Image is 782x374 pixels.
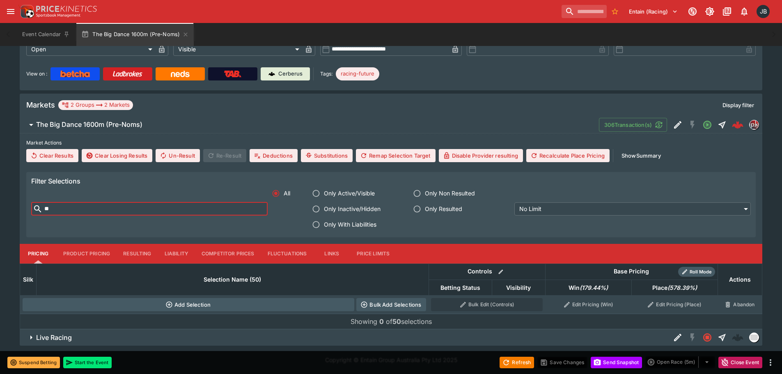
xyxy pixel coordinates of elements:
button: Suspend Betting [7,357,60,368]
th: Controls [429,264,545,280]
button: Send Snapshot [591,357,642,368]
button: Select Tenant [624,5,683,18]
button: The Big Dance 1600m (Pre-Noms) [76,23,194,46]
button: Connected to PK [685,4,700,19]
span: Only With Liabilities [324,220,376,229]
button: Live Racing [20,329,670,346]
span: Visibility [497,283,540,293]
button: Links [313,244,350,264]
button: Resulting [117,244,158,264]
button: Disable Provider resulting [439,149,523,162]
button: Edit Detail [670,117,685,132]
img: logo-cerberus--red.svg [732,119,743,131]
img: PriceKinetics [36,6,97,12]
a: e8407250-0e6a-44a8-94bf-278260ac31c6 [729,117,746,133]
button: Un-Result [156,149,200,162]
button: 306Transaction(s) [599,118,667,132]
button: Abandon [720,298,759,311]
div: Base Pricing [610,266,652,277]
button: Documentation [720,4,734,19]
button: SGM Disabled [685,117,700,132]
div: pricekinetics [749,120,759,130]
label: Market Actions [26,137,756,149]
a: Cerberus [261,67,310,80]
button: Clear Losing Results [82,149,152,162]
button: Remap Selection Target [356,149,436,162]
button: No Bookmarks [608,5,621,18]
button: Pricing [20,244,57,264]
button: Edit Detail [670,330,685,345]
div: 2 Groups 2 Markets [62,100,130,110]
div: Visible [173,43,302,56]
span: Roll Mode [686,268,715,275]
button: Price Limits [350,244,396,264]
button: Straight [715,330,729,345]
th: Actions [718,264,762,295]
button: Deductions [250,149,298,162]
span: racing-future [336,70,379,78]
img: Cerberus [268,71,275,77]
div: Show/hide Price Roll mode configuration. [678,267,715,277]
img: Ladbrokes [112,71,142,77]
span: Selection Name (50) [195,275,270,285]
button: Edit Pricing (Place) [634,298,715,311]
div: e8407250-0e6a-44a8-94bf-278260ac31c6 [732,119,743,131]
button: Product Pricing [57,244,117,264]
button: Bulk Add Selections via CSV Data [356,298,426,311]
button: Substitutions [301,149,353,162]
img: liveracing [750,333,759,342]
div: liveracing [749,333,759,342]
span: Only Non Resulted [425,189,475,197]
span: Only Active/Visible [324,189,375,197]
button: Refresh [500,357,534,368]
button: Closed [700,330,715,345]
button: more [766,358,775,367]
th: Silk [20,264,37,295]
span: Place(578.39%) [643,283,706,293]
button: Open [700,117,715,132]
span: Only Inactive/Hidden [324,204,381,213]
button: Clear Results [26,149,78,162]
em: ( 179.44 %) [580,283,608,293]
p: Cerberus [278,70,303,78]
h6: Filter Selections [31,177,751,186]
b: 0 [379,317,384,326]
svg: Closed [702,333,712,342]
button: Straight [715,117,729,132]
input: search [562,5,607,18]
span: All [284,189,290,197]
img: PriceKinetics Logo [18,3,34,20]
button: Josh Brown [754,2,772,21]
em: ( 578.39 %) [667,283,697,293]
button: Start the Event [63,357,112,368]
div: Open [26,43,155,56]
button: Add Selection [23,298,355,311]
label: Tags: [320,67,333,80]
b: 50 [392,317,401,326]
button: Liability [158,244,195,264]
button: Notifications [737,4,752,19]
div: Josh Brown [757,5,770,18]
h6: Live Racing [36,333,72,342]
div: split button [645,356,715,368]
button: ShowSummary [617,149,666,162]
div: Betting Target: cerberus [336,67,379,80]
button: Display filter [718,99,759,112]
img: Betcha [60,71,90,77]
img: TabNZ [224,71,241,77]
button: The Big Dance 1600m (Pre-Noms) [20,117,599,133]
button: open drawer [3,4,18,19]
span: Betting Status [431,283,489,293]
h6: The Big Dance 1600m (Pre-Noms) [36,120,142,129]
label: View on : [26,67,47,80]
button: Close Event [718,357,762,368]
button: Edit Pricing (Win) [548,298,629,311]
img: Sportsbook Management [36,14,80,17]
span: Re-Result [203,149,246,162]
button: Toggle light/dark mode [702,4,717,19]
div: No Limit [514,202,751,216]
span: Win(179.44%) [560,283,617,293]
button: Competitor Prices [195,244,261,264]
button: Event Calendar [17,23,75,46]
